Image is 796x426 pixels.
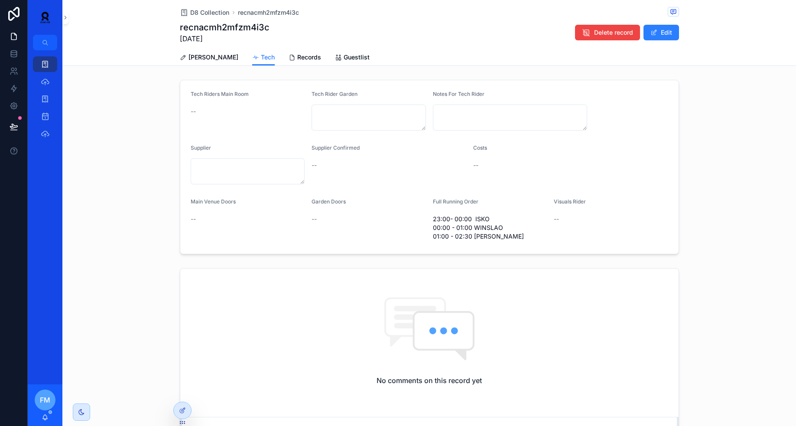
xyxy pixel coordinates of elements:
[433,91,484,97] span: Notes For Tech Rider
[312,161,317,170] span: --
[180,49,238,67] a: [PERSON_NAME]
[473,161,478,170] span: --
[190,8,229,17] span: D8 Collection
[180,21,270,33] h1: recnacmh2mfzm4i3c
[191,198,236,205] span: Main Venue Doors
[554,198,586,205] span: Visuals Rider
[28,50,62,153] div: scrollable content
[238,8,299,17] a: recnacmh2mfzm4i3c
[312,91,357,97] span: Tech Rider Garden
[575,25,640,40] button: Delete record
[643,25,679,40] button: Edit
[191,91,249,97] span: Tech Riders Main Room
[312,215,317,223] span: --
[40,395,50,405] span: FM
[335,49,370,67] a: Guestlist
[312,198,346,205] span: Garden Doors
[191,107,196,116] span: --
[594,28,633,37] span: Delete record
[191,144,211,151] span: Supplier
[191,215,196,223] span: --
[289,49,321,67] a: Records
[433,198,478,205] span: Full Running Order
[180,33,270,44] span: [DATE]
[252,49,275,66] a: Tech
[261,53,275,62] span: Tech
[180,8,229,17] a: D8 Collection
[433,215,547,241] span: 23:00- 00:00 ISKO 00:00 - 01:00 WINSLAO 01:00 - 02:30 [PERSON_NAME]
[377,375,482,386] h2: No comments on this record yet
[473,144,487,151] span: Costs
[35,10,55,24] img: App logo
[554,215,559,223] span: --
[344,53,370,62] span: Guestlist
[297,53,321,62] span: Records
[188,53,238,62] span: [PERSON_NAME]
[312,144,360,151] span: Supplier Confirmed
